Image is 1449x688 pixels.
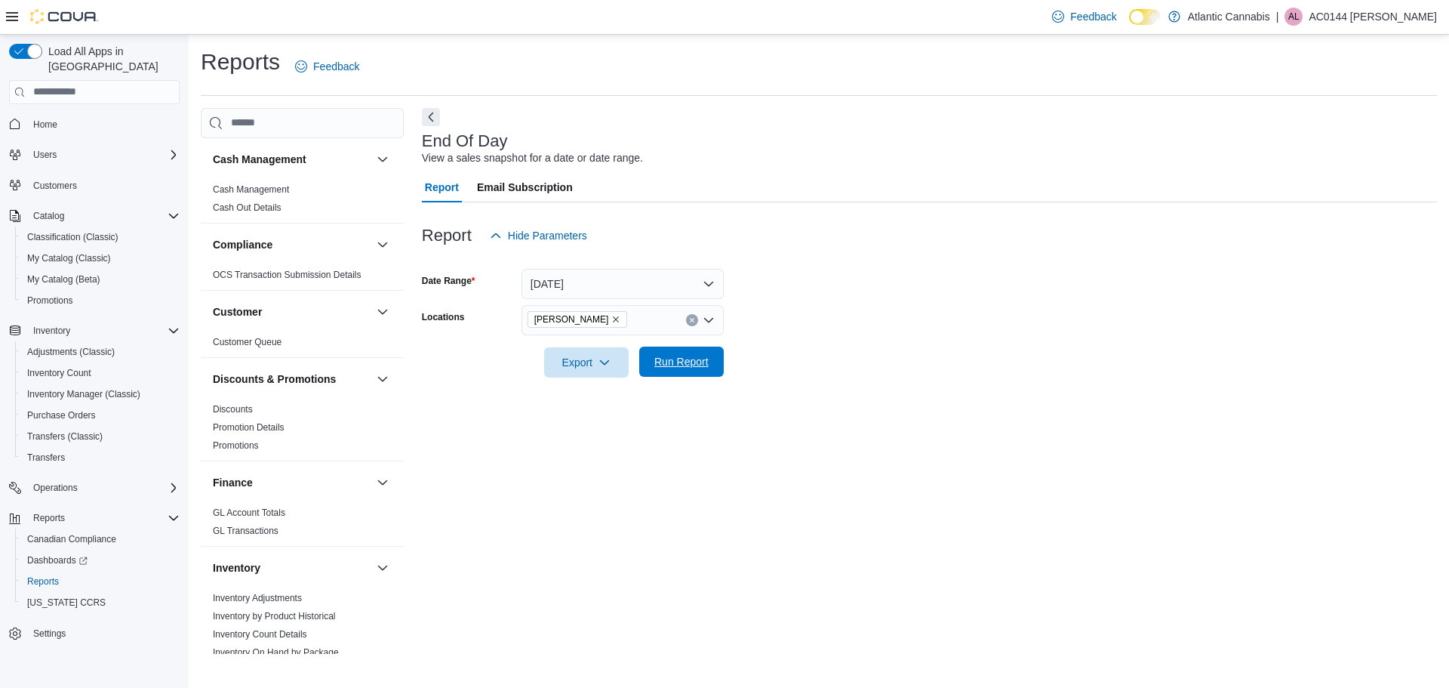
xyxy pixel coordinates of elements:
span: Home [27,115,180,134]
div: View a sales snapshot for a date or date range. [422,150,643,166]
button: Users [27,146,63,164]
span: Customer Queue [213,336,281,348]
a: Feedback [289,51,365,82]
button: Clear input [686,314,698,326]
span: Discounts [213,403,253,415]
a: GL Account Totals [213,508,285,518]
div: Compliance [201,266,404,290]
button: Users [3,144,186,165]
p: | [1276,8,1279,26]
span: Bay Roberts [528,311,628,328]
span: AL [1288,8,1300,26]
span: Canadian Compliance [21,530,180,548]
button: Reports [15,571,186,592]
a: Dashboards [15,550,186,571]
span: Adjustments (Classic) [21,343,180,361]
span: Customers [33,180,77,192]
button: Inventory Count [15,363,186,384]
span: Dashboards [27,554,88,566]
button: My Catalog (Classic) [15,248,186,269]
button: Compliance [374,236,392,254]
input: Dark Mode [1129,9,1161,25]
button: My Catalog (Beta) [15,269,186,290]
a: Inventory On Hand by Package [213,647,339,658]
span: [US_STATE] CCRS [27,597,106,609]
span: Users [33,149,57,161]
button: Inventory [374,559,392,577]
button: Promotions [15,290,186,311]
span: Run Report [654,354,709,369]
button: Customer [213,304,371,319]
span: OCS Transaction Submission Details [213,269,361,281]
span: Classification (Classic) [21,228,180,246]
a: [US_STATE] CCRS [21,594,112,612]
button: Classification (Classic) [15,227,186,248]
a: Reports [21,572,65,591]
span: Feedback [1070,9,1116,24]
span: Hide Parameters [508,228,587,243]
span: GL Account Totals [213,507,285,519]
button: Discounts & Promotions [374,370,392,388]
button: Operations [3,477,186,498]
button: Adjustments (Classic) [15,341,186,363]
button: Next [422,108,440,126]
a: GL Transactions [213,526,278,536]
button: Open list of options [703,314,715,326]
span: Purchase Orders [27,409,96,421]
span: My Catalog (Classic) [21,249,180,267]
span: Operations [33,482,78,494]
span: Inventory by Product Historical [213,610,336,622]
a: Inventory by Product Historical [213,611,336,622]
a: My Catalog (Classic) [21,249,117,267]
a: Customer Queue [213,337,281,347]
a: Promotions [21,292,79,310]
a: Home [27,116,63,134]
nav: Complex example [9,107,180,684]
span: Reports [27,509,180,527]
div: AC0144 Lawrenson Dennis [1284,8,1303,26]
span: Adjustments (Classic) [27,346,115,358]
a: Dashboards [21,551,94,569]
span: Inventory [33,325,70,337]
span: Cash Out Details [213,202,281,214]
span: [PERSON_NAME] [534,312,609,327]
button: Customers [3,174,186,196]
span: Reports [27,575,59,588]
a: Canadian Compliance [21,530,122,548]
span: Users [27,146,180,164]
span: Load All Apps in [GEOGRAPHIC_DATA] [42,44,180,74]
label: Date Range [422,275,475,287]
h3: End Of Day [422,132,508,150]
span: Operations [27,479,180,497]
button: Export [544,347,629,378]
span: Classification (Classic) [27,231,118,243]
span: Washington CCRS [21,594,180,612]
h3: Discounts & Promotions [213,372,336,387]
h3: Inventory [213,560,260,575]
span: Transfers [21,449,180,467]
a: Inventory Count Details [213,629,307,640]
div: Customer [201,333,404,357]
button: Operations [27,479,84,497]
button: Settings [3,622,186,644]
button: Hide Parameters [484,221,593,251]
h3: Compliance [213,237,272,252]
a: Transfers [21,449,71,467]
a: OCS Transaction Submission Details [213,270,361,280]
button: Inventory [213,560,371,575]
a: My Catalog (Beta) [21,270,106,288]
button: Finance [374,474,392,492]
button: [US_STATE] CCRS [15,592,186,613]
div: Discounts & Promotions [201,400,404,461]
span: Email Subscription [477,172,573,202]
a: Promotion Details [213,422,285,433]
span: Inventory On Hand by Package [213,646,339,659]
button: Catalog [27,207,70,225]
span: Promotions [21,292,180,310]
a: Feedback [1046,2,1122,32]
div: Finance [201,504,404,546]
h1: Reports [201,47,280,77]
p: AC0144 [PERSON_NAME] [1309,8,1437,26]
span: Promotions [213,440,259,452]
h3: Cash Management [213,152,306,167]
